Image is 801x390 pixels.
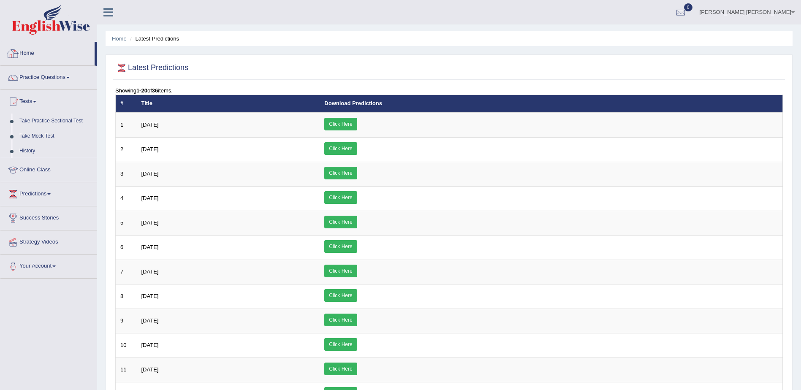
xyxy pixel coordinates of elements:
td: 5 [116,211,137,235]
td: 1 [116,113,137,138]
span: [DATE] [141,293,159,299]
a: Home [0,42,95,63]
a: Click Here [324,363,357,375]
a: Click Here [324,191,357,204]
a: Click Here [324,142,357,155]
a: Click Here [324,216,357,228]
span: [DATE] [141,146,159,152]
td: 2 [116,137,137,162]
a: Click Here [324,167,357,179]
a: Strategy Videos [0,230,97,252]
b: 36 [152,87,158,94]
span: 0 [684,3,692,11]
td: 4 [116,186,137,211]
a: Your Account [0,255,97,276]
td: 7 [116,260,137,284]
th: Download Predictions [320,95,782,113]
span: [DATE] [141,317,159,324]
span: [DATE] [141,122,159,128]
a: Predictions [0,182,97,203]
a: Home [112,35,127,42]
td: 3 [116,162,137,186]
th: # [116,95,137,113]
div: Showing of items. [115,87,783,95]
td: 11 [116,357,137,382]
b: 1-20 [136,87,147,94]
th: Title [137,95,320,113]
a: Take Practice Sectional Test [16,114,97,129]
a: Click Here [324,314,357,326]
a: History [16,144,97,159]
span: [DATE] [141,342,159,348]
h2: Latest Predictions [115,62,188,74]
a: Online Class [0,158,97,179]
a: Click Here [324,240,357,253]
a: Take Mock Test [16,129,97,144]
span: [DATE] [141,171,159,177]
td: 8 [116,284,137,309]
span: [DATE] [141,268,159,275]
a: Success Stories [0,206,97,227]
a: Click Here [324,118,357,130]
td: 6 [116,235,137,260]
a: Click Here [324,338,357,351]
a: Tests [0,90,97,111]
a: Click Here [324,289,357,302]
li: Latest Predictions [128,35,179,43]
span: [DATE] [141,244,159,250]
td: 10 [116,333,137,357]
span: [DATE] [141,366,159,373]
td: 9 [116,309,137,333]
a: Click Here [324,265,357,277]
span: [DATE] [141,219,159,226]
a: Practice Questions [0,66,97,87]
span: [DATE] [141,195,159,201]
